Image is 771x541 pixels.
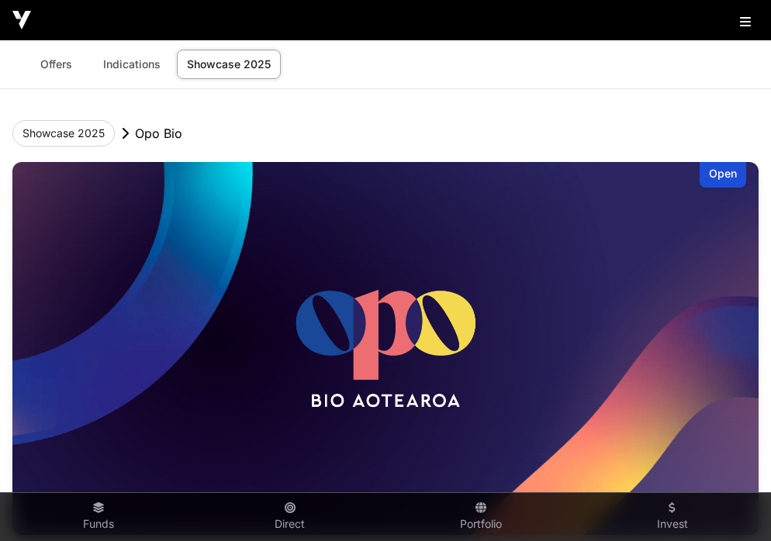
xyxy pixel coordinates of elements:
[201,496,380,538] a: Direct
[12,162,759,535] img: Opo Bio
[93,50,171,79] a: Indications
[135,124,182,143] p: Opo Bio
[583,496,762,538] a: Invest
[9,496,188,538] a: Funds
[12,120,115,146] button: Showcase 2025
[12,11,31,29] img: Icehouse Ventures Logo
[700,162,746,188] div: Open
[392,496,571,538] a: Portfolio
[693,467,771,541] iframe: Chat Widget
[25,50,87,79] a: Offers
[177,50,281,79] a: Showcase 2025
